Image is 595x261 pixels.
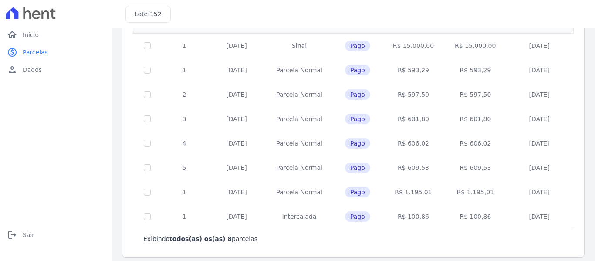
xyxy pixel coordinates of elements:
td: Parcela Normal [266,180,333,204]
td: Parcela Normal [266,58,333,82]
a: homeInício [3,26,108,44]
td: [DATE] [207,204,266,229]
td: [DATE] [506,33,572,58]
td: [DATE] [207,58,266,82]
a: personDados [3,61,108,78]
input: Só é possível selecionar pagamentos em aberto [144,140,151,147]
span: Pago [345,138,370,149]
a: logoutSair [3,226,108,244]
td: R$ 15.000,00 [444,33,506,58]
td: Parcela Normal [266,131,333,156]
h3: Lote: [135,10,162,19]
span: Pago [345,114,370,124]
td: [DATE] [506,180,572,204]
td: 1 [161,204,207,229]
td: R$ 609,53 [382,156,444,180]
i: home [7,30,17,40]
td: [DATE] [207,33,266,58]
td: R$ 1.195,01 [444,180,506,204]
td: R$ 593,29 [444,58,506,82]
i: person [7,64,17,75]
i: logout [7,230,17,240]
td: Intercalada [266,204,333,229]
td: [DATE] [207,107,266,131]
td: [DATE] [506,156,572,180]
b: todos(as) os(as) 8 [169,235,232,242]
td: [DATE] [207,180,266,204]
td: R$ 601,80 [382,107,444,131]
td: R$ 100,86 [444,204,506,229]
input: Só é possível selecionar pagamentos em aberto [144,115,151,122]
td: R$ 609,53 [444,156,506,180]
td: 2 [161,82,207,107]
td: R$ 100,86 [382,204,444,229]
input: Só é possível selecionar pagamentos em aberto [144,189,151,196]
td: 1 [161,180,207,204]
span: Pago [345,211,370,222]
td: R$ 15.000,00 [382,33,444,58]
i: paid [7,47,17,58]
input: Só é possível selecionar pagamentos em aberto [144,164,151,171]
td: R$ 601,80 [444,107,506,131]
input: Só é possível selecionar pagamentos em aberto [144,42,151,49]
input: Só é possível selecionar pagamentos em aberto [144,213,151,220]
span: Parcelas [23,48,48,57]
td: [DATE] [207,82,266,107]
td: R$ 606,02 [444,131,506,156]
td: 3 [161,107,207,131]
span: 152 [150,10,162,17]
td: [DATE] [207,131,266,156]
td: 1 [161,33,207,58]
td: 5 [161,156,207,180]
span: Pago [345,163,370,173]
input: Só é possível selecionar pagamentos em aberto [144,91,151,98]
td: [DATE] [506,131,572,156]
span: Pago [345,187,370,197]
td: R$ 597,50 [382,82,444,107]
input: Só é possível selecionar pagamentos em aberto [144,67,151,74]
a: paidParcelas [3,44,108,61]
span: Início [23,31,39,39]
td: R$ 593,29 [382,58,444,82]
td: [DATE] [506,204,572,229]
td: R$ 606,02 [382,131,444,156]
td: Parcela Normal [266,82,333,107]
span: Pago [345,65,370,75]
td: 1 [161,58,207,82]
span: Pago [345,89,370,100]
span: Sair [23,230,34,239]
td: [DATE] [506,107,572,131]
td: [DATE] [506,82,572,107]
td: [DATE] [506,58,572,82]
td: [DATE] [207,156,266,180]
span: Dados [23,65,42,74]
td: Parcela Normal [266,156,333,180]
td: Sinal [266,33,333,58]
p: Exibindo parcelas [143,234,257,243]
td: R$ 1.195,01 [382,180,444,204]
td: R$ 597,50 [444,82,506,107]
span: Pago [345,41,370,51]
td: Parcela Normal [266,107,333,131]
td: 4 [161,131,207,156]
